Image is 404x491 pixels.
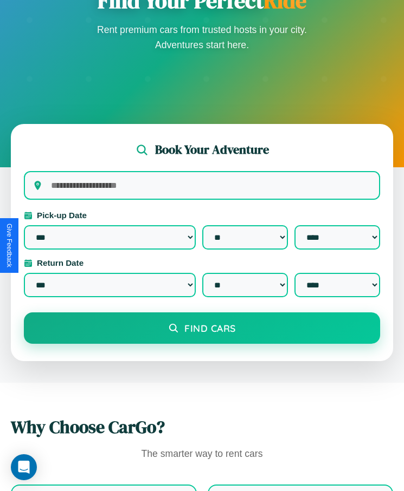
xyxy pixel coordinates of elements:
[24,211,380,220] label: Pick-up Date
[11,454,37,480] div: Open Intercom Messenger
[155,141,269,158] h2: Book Your Adventure
[94,22,311,53] p: Rent premium cars from trusted hosts in your city. Adventures start here.
[11,446,393,463] p: The smarter way to rent cars
[5,224,13,267] div: Give Feedback
[24,258,380,267] label: Return Date
[24,312,380,344] button: Find Cars
[11,415,393,439] h2: Why Choose CarGo?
